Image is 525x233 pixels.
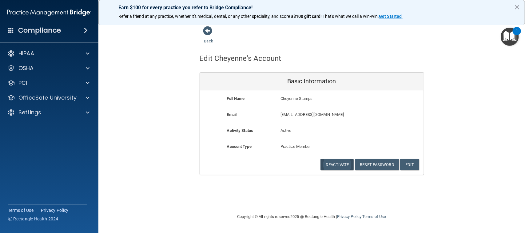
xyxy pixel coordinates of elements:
[514,2,520,12] button: Close
[204,31,213,43] a: Back
[118,14,293,19] span: Refer a friend at any practice, whether it's medical, dental, or any other speciality, and score a
[41,207,69,213] a: Privacy Policy
[7,6,91,19] img: PMB logo
[337,214,361,219] a: Privacy Policy
[293,14,320,19] strong: $100 gift card
[18,65,34,72] p: OSHA
[320,159,354,170] button: Deactivate
[7,50,89,57] a: HIPAA
[400,159,419,170] button: Edit
[516,31,518,39] div: 1
[227,144,252,149] b: Account Type
[200,54,281,62] h4: Edit Cheyenne's Account
[379,14,403,19] a: Get Started
[227,96,245,101] b: Full Name
[227,112,237,117] b: Email
[419,190,518,214] iframe: Drift Widget Chat Controller
[7,109,89,116] a: Settings
[7,65,89,72] a: OSHA
[280,143,343,150] p: Practice Member
[8,216,58,222] span: Ⓒ Rectangle Health 2024
[200,73,424,90] div: Basic Information
[280,111,379,118] p: [EMAIL_ADDRESS][DOMAIN_NAME]
[379,14,402,19] strong: Get Started
[18,109,41,116] p: Settings
[355,159,399,170] button: Reset Password
[18,79,27,87] p: PCI
[8,207,34,213] a: Terms of Use
[18,94,77,101] p: OfficeSafe University
[118,5,505,10] p: Earn $100 for every practice you refer to Bridge Compliance!
[320,14,379,19] span: ! That's what we call a win-win.
[501,28,519,46] button: Open Resource Center, 1 new notification
[280,127,343,134] p: Active
[200,207,424,227] div: Copyright © All rights reserved 2025 @ Rectangle Health | |
[7,79,89,87] a: PCI
[362,214,386,219] a: Terms of Use
[7,94,89,101] a: OfficeSafe University
[18,26,61,35] h4: Compliance
[280,95,379,102] p: Cheyenne Stamps
[18,50,34,57] p: HIPAA
[227,128,253,133] b: Activity Status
